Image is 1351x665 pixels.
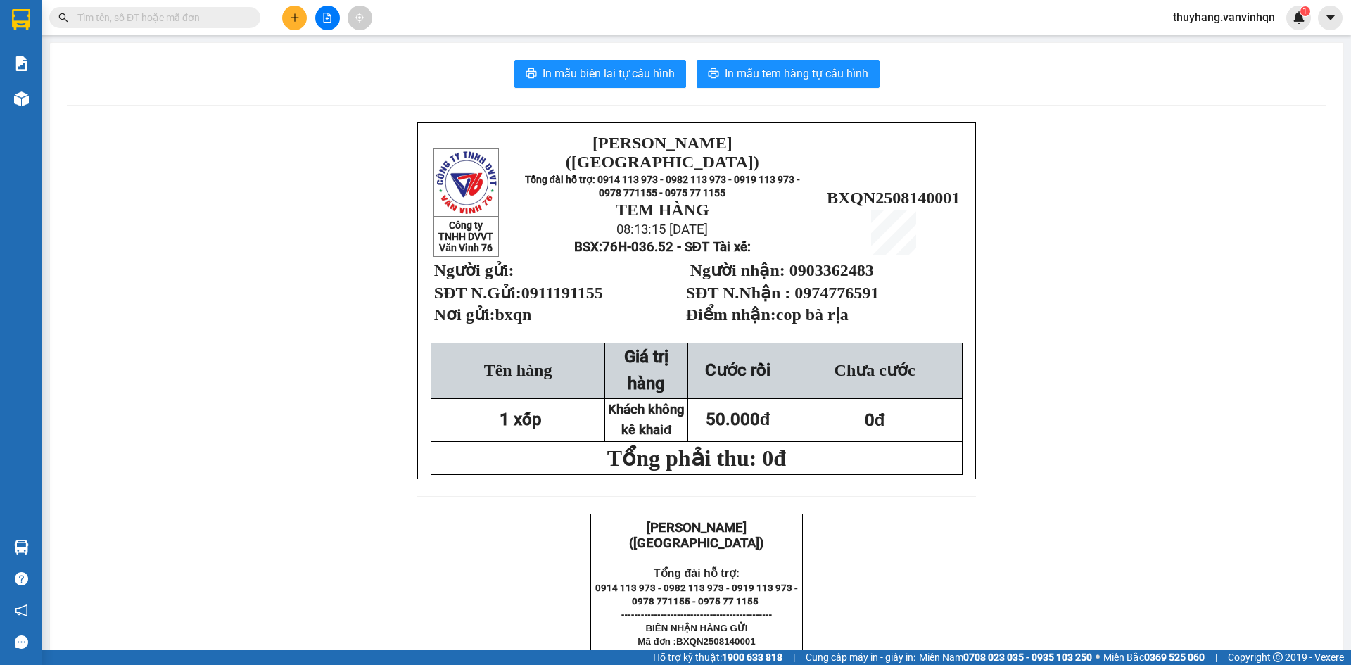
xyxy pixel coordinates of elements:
span: BXQN2508140001 [827,189,960,207]
strong: 0369 525 060 [1144,652,1205,663]
strong: [PERSON_NAME] ([GEOGRAPHIC_DATA]) [629,520,764,551]
span: question-circle [15,572,28,585]
span: Tổng phải thu: 0đ [607,445,786,471]
span: 1 xốp [500,410,541,429]
span: plus [290,13,300,23]
span: In mẫu biên lai tự cấu hình [543,65,675,82]
span: In mẫu tem hàng tự cấu hình [725,65,868,82]
span: BSX: [574,239,751,255]
button: caret-down [1318,6,1343,30]
strong: 0978 771155 - 0975 77 1155 [599,187,725,198]
button: aim [348,6,372,30]
strong: [PERSON_NAME] ([GEOGRAPHIC_DATA]) [566,134,759,171]
span: thuyhang.vanvinhqn [1162,8,1286,26]
span: 50.000đ [706,410,770,429]
strong: 0708 023 035 - 0935 103 250 [963,652,1092,663]
strong: Người gửi: [434,261,514,279]
span: ⚪️ [1096,654,1100,660]
span: cop bà rịa [776,305,849,324]
strong: 1900 633 818 [722,652,782,663]
span: BXQN2508140001 [676,636,756,647]
span: message [15,635,28,649]
span: BIÊN NHẬN HÀNG GỬI [645,623,747,633]
span: ---------------------------------------------- [621,609,772,620]
span: 0903362483 [789,261,874,279]
button: file-add [315,6,340,30]
span: bxqn [495,305,535,324]
span: search [58,13,68,23]
span: Giá trị hàng [624,347,668,393]
sup: 1 [1300,6,1310,16]
button: plus [282,6,307,30]
img: warehouse-icon [14,91,29,106]
span: caret-down [1324,11,1337,24]
button: printerIn mẫu tem hàng tự cấu hình [697,60,880,88]
span: printer [526,68,537,81]
span: 08:13:15 [DATE] [616,222,708,237]
span: Hỗ trợ kỹ thuật: [653,650,782,665]
strong: 0914 113 973 - 0982 113 973 - 0919 113 973 - [595,583,798,593]
span: Nơi gửi: [434,305,536,324]
strong: Tổng đài hỗ trợ: [654,567,740,579]
strong: TEM HÀNG [616,201,709,219]
img: icon-new-feature [1293,11,1305,24]
strong: SĐT N.Nhận : [686,284,791,302]
span: copyright [1273,652,1283,662]
strong: Khách không kê khaiđ [608,402,685,438]
span: Cung cấp máy in - giấy in: [806,650,915,665]
button: printerIn mẫu biên lai tự cấu hình [514,60,686,88]
span: Miền Bắc [1103,650,1205,665]
strong: Tổng đài hỗ trợ: 0914 113 973 - 0982 113 973 - 0919 113 973 - [525,174,801,185]
strong: Công ty TNHH DVVT Văn Vinh 76 [438,220,493,253]
span: Chưa cước [835,361,915,379]
input: Tìm tên, số ĐT hoặc mã đơn [77,10,243,25]
span: notification [15,604,28,617]
span: | [1215,650,1217,665]
span: Tên hàng [484,361,552,379]
span: Mã đơn : [638,636,755,647]
strong: Điểm nhận: [686,305,849,324]
span: 0911191155 [521,284,603,302]
strong: Người nhận: [690,261,785,279]
span: 0đ [865,410,885,430]
span: printer [708,68,719,81]
span: Miền Nam [919,650,1092,665]
span: | [793,650,795,665]
img: logo-vxr [12,9,30,30]
strong: Cước rồi [705,360,770,380]
strong: 0978 771155 - 0975 77 1155 [632,596,759,607]
span: 1 [1302,6,1307,16]
img: solution-icon [14,56,29,71]
img: warehouse-icon [14,540,29,555]
span: file-add [322,13,332,23]
span: 0974776591 [794,284,879,302]
strong: SĐT N.Gửi: [434,284,603,302]
span: aim [355,13,364,23]
img: logo [435,150,497,215]
span: 76H-036.52 - SĐT Tài xế: [602,239,751,255]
